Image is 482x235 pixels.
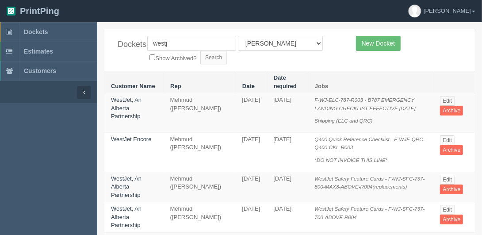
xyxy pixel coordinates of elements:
td: [DATE] [267,202,308,233]
td: Mehmud ([PERSON_NAME]) [164,202,236,233]
a: Archive [440,185,463,194]
i: Q400 Quick Reference Checklist - F-WJE-QRC-Q400-CKL-R003 [315,136,425,150]
td: [DATE] [267,132,308,172]
input: Show Archived? [149,54,155,60]
label: Show Archived? [149,53,196,63]
a: WestJet Encore [111,136,152,143]
a: Date required [274,74,297,89]
input: Customer Name [147,36,236,51]
a: Archive [440,145,463,155]
td: [DATE] [267,172,308,202]
i: Shipping (ELC and QRC) [315,118,373,123]
a: WestJet, An Alberta Partnership [111,205,142,228]
i: WestJet Safety Feature Cards - F-WJ-SFC-737-800-MAX8-ABOVE-R004(replacements) [315,176,425,190]
i: *DO NOT INVOICE THIS LINE* [315,157,388,163]
img: logo-3e63b451c926e2ac314895c53de4908e5d424f24456219fb08d385ab2e579770.png [7,7,15,15]
td: [DATE] [235,202,267,233]
td: Mehmud ([PERSON_NAME]) [164,172,236,202]
a: Date [242,83,255,89]
span: Customers [24,67,56,74]
td: [DATE] [235,172,267,202]
i: F-WJ-ELC-787-R003 - B787 EMERGENCY LANDING CHECKLIST EFFECTIVE [DATE] [315,97,416,111]
h4: Dockets [118,40,134,49]
span: Dockets [24,28,48,35]
input: Search [200,51,227,64]
a: Rep [170,83,181,89]
a: Edit [440,135,455,145]
th: Jobs [308,71,434,93]
td: Mehmud ([PERSON_NAME]) [164,132,236,172]
a: Archive [440,106,463,116]
td: [DATE] [267,93,308,133]
td: [DATE] [235,93,267,133]
td: Mehmud ([PERSON_NAME]) [164,93,236,133]
a: New Docket [356,36,401,51]
a: Edit [440,96,455,106]
td: [DATE] [235,132,267,172]
a: Customer Name [111,83,155,89]
a: Edit [440,205,455,215]
a: WestJet, An Alberta Partnership [111,175,142,198]
span: Estimates [24,48,53,55]
img: avatar_default-7531ab5dedf162e01f1e0bb0964e6a185e93c5c22dfe317fb01d7f8cd2b1632c.jpg [409,5,421,17]
a: Archive [440,215,463,224]
a: WestJet, An Alberta Partnership [111,96,142,119]
a: Edit [440,175,455,185]
i: WestJet Safety Feature Cards - F-WJ-SFC-737-700-ABOVE-R004 [315,206,425,220]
